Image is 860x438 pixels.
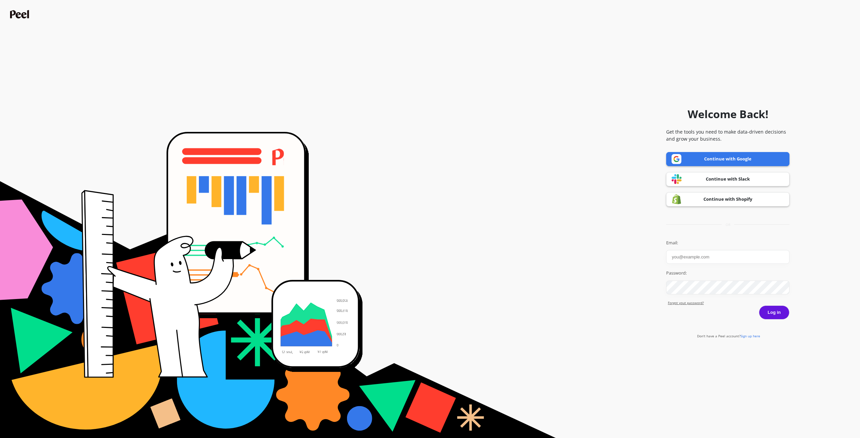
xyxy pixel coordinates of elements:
[672,194,682,204] img: Shopify logo
[666,192,789,206] a: Continue with Shopify
[10,10,31,18] img: Peel
[666,222,789,227] div: or
[666,172,789,186] a: Continue with Slack
[759,305,789,320] button: Log in
[666,270,789,277] label: Password:
[666,240,789,246] label: Email:
[668,300,789,305] a: Forgot yout password?
[672,174,682,184] img: Slack logo
[697,334,760,338] a: Don't have a Peel account?Sign up here
[666,250,789,264] input: you@example.com
[740,334,760,338] span: Sign up here
[666,128,789,142] p: Get the tools you need to make data-driven decisions and grow your business.
[666,152,789,166] a: Continue with Google
[672,154,682,164] img: Google logo
[688,106,768,122] h1: Welcome Back!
